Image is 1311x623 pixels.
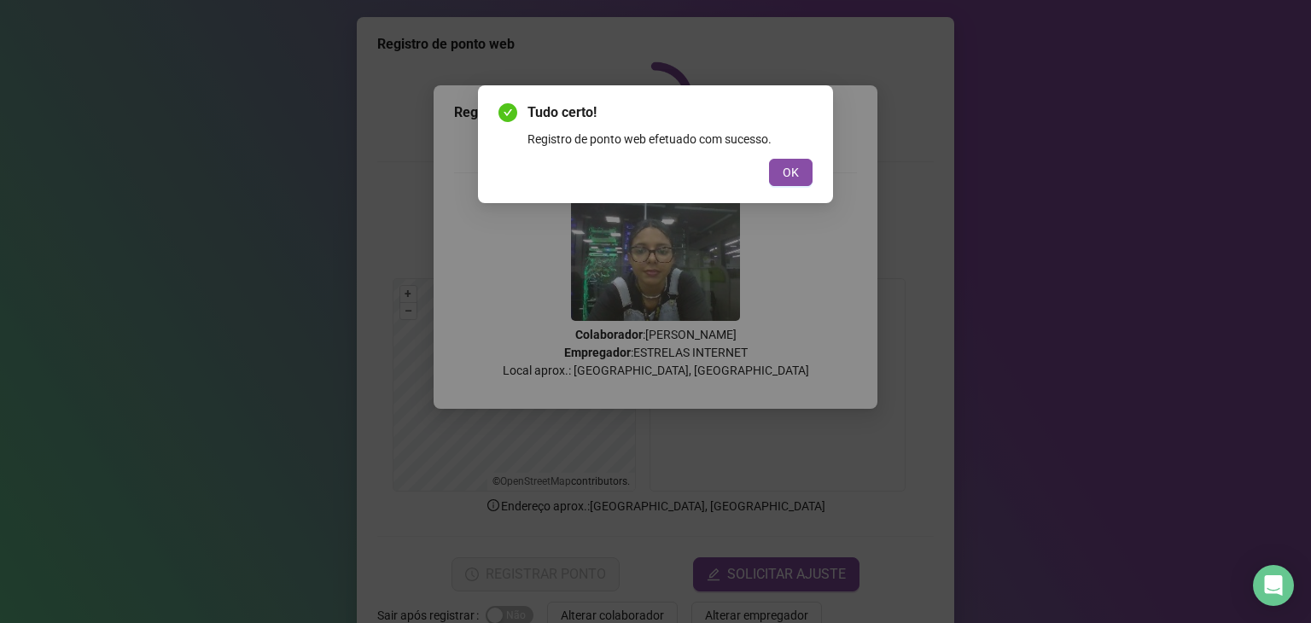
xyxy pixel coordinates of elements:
[1253,565,1294,606] div: Open Intercom Messenger
[527,102,813,123] span: Tudo certo!
[498,103,517,122] span: check-circle
[527,130,813,148] div: Registro de ponto web efetuado com sucesso.
[783,163,799,182] span: OK
[769,159,813,186] button: OK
